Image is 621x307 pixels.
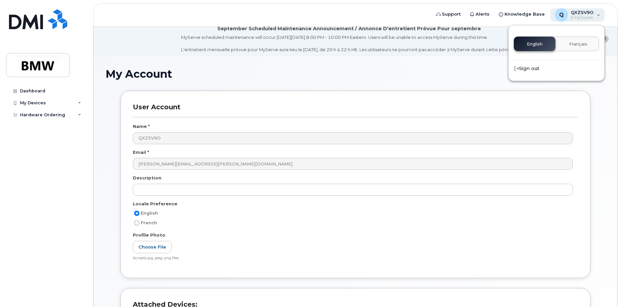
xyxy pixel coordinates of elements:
[133,175,161,181] label: Description
[105,68,605,80] h1: My Account
[133,256,573,261] div: Accepts jpg, jpeg, png files
[133,149,149,155] label: Email *
[134,211,139,216] input: English
[217,25,481,32] div: September Scheduled Maintenance Announcement / Annonce D'entretient Prévue Pour septembre
[133,123,150,130] label: Name *
[133,103,578,117] h3: User Account
[133,241,172,253] label: Choose File
[592,278,616,302] iframe: Messenger Launcher
[141,211,158,216] span: English
[134,220,139,226] input: French
[133,232,165,238] label: Profile Photo
[133,201,177,207] label: Locale Preference
[181,34,517,53] div: MyServe scheduled maintenance will occur [DATE][DATE] 8:00 PM - 10:00 PM Eastern. Users will be u...
[509,62,604,75] div: Sign out
[141,220,157,225] span: French
[569,42,587,47] span: Français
